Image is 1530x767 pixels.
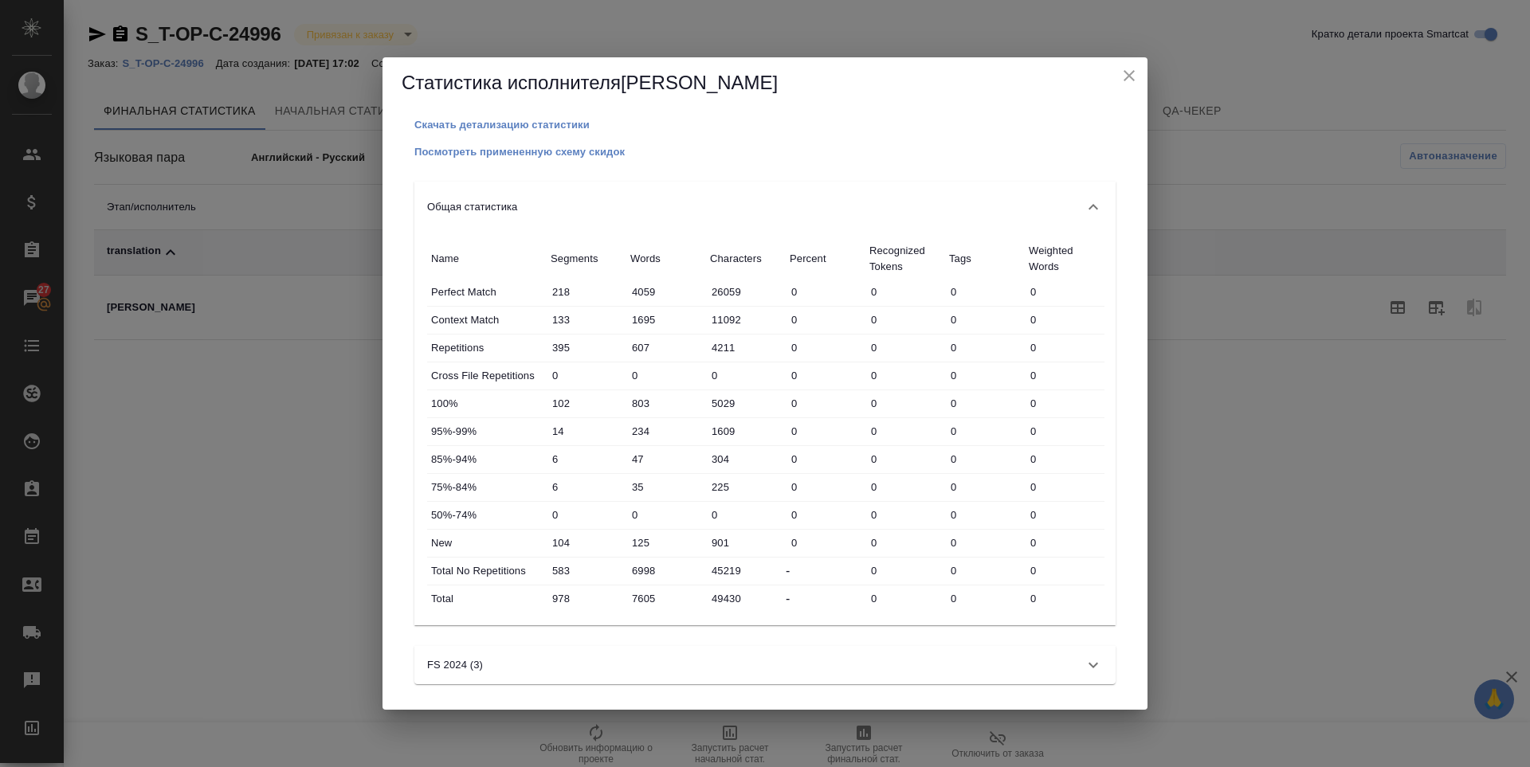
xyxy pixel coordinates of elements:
input: ✎ Введи что-нибудь [945,503,1025,526]
input: ✎ Введи что-нибудь [626,531,706,554]
input: ✎ Введи что-нибудь [1025,448,1104,471]
div: - [786,562,865,581]
input: ✎ Введи что-нибудь [865,280,945,303]
p: FS 2024 (3) [427,657,483,673]
div: - [786,589,865,609]
input: ✎ Введи что-нибудь [1025,336,1104,359]
input: ✎ Введи что-нибудь [865,503,945,526]
input: ✎ Введи что-нибудь [865,364,945,387]
input: ✎ Введи что-нибудь [865,587,945,610]
input: ✎ Введи что-нибудь [547,531,626,554]
p: 75%-84% [431,479,543,495]
input: ✎ Введи что-нибудь [547,336,626,359]
input: ✎ Введи что-нибудь [706,475,786,499]
input: ✎ Введи что-нибудь [547,475,626,499]
p: Repetitions [431,340,543,356]
input: ✎ Введи что-нибудь [547,420,626,443]
input: ✎ Введи что-нибудь [786,364,865,387]
input: ✎ Введи что-нибудь [945,308,1025,331]
a: Посмотреть примененную схему скидок [414,144,625,158]
p: Cross File Repetitions [431,368,543,384]
input: ✎ Введи что-нибудь [1025,475,1104,499]
input: ✎ Введи что-нибудь [786,531,865,554]
input: ✎ Введи что-нибудь [547,448,626,471]
input: ✎ Введи что-нибудь [865,531,945,554]
input: ✎ Введи что-нибудь [1025,559,1104,582]
button: close [1117,64,1141,88]
input: ✎ Введи что-нибудь [945,392,1025,415]
input: ✎ Введи что-нибудь [1025,587,1104,610]
p: Recognized Tokens [869,243,941,275]
p: Total No Repetitions [431,563,543,579]
input: ✎ Введи что-нибудь [1025,364,1104,387]
p: Segments [551,251,622,267]
input: ✎ Введи что-нибудь [626,308,706,331]
input: ✎ Введи что-нибудь [1025,280,1104,303]
input: ✎ Введи что-нибудь [547,280,626,303]
input: ✎ Введи что-нибудь [865,420,945,443]
input: ✎ Введи что-нибудь [547,364,626,387]
input: ✎ Введи что-нибудь [945,364,1025,387]
input: ✎ Введи что-нибудь [945,559,1025,582]
input: ✎ Введи что-нибудь [865,448,945,471]
input: ✎ Введи что-нибудь [865,308,945,331]
input: ✎ Введи что-нибудь [547,392,626,415]
input: ✎ Введи что-нибудь [786,503,865,526]
p: Percent [790,251,861,267]
input: ✎ Введи что-нибудь [786,475,865,499]
input: ✎ Введи что-нибудь [547,559,626,582]
button: Скачать детализацию статистики [414,117,590,133]
div: FS 2024 (3) [414,646,1116,684]
input: ✎ Введи что-нибудь [945,420,1025,443]
input: ✎ Введи что-нибудь [706,392,786,415]
input: ✎ Введи что-нибудь [945,531,1025,554]
input: ✎ Введи что-нибудь [706,448,786,471]
input: ✎ Введи что-нибудь [626,475,706,499]
p: Скачать детализацию статистики [414,119,590,131]
p: 85%-94% [431,452,543,468]
p: Name [431,251,543,267]
input: ✎ Введи что-нибудь [786,280,865,303]
input: ✎ Введи что-нибудь [786,448,865,471]
h5: Статистика исполнителя [PERSON_NAME] [402,70,1128,96]
input: ✎ Введи что-нибудь [706,308,786,331]
input: ✎ Введи что-нибудь [626,336,706,359]
input: ✎ Введи что-нибудь [1025,308,1104,331]
input: ✎ Введи что-нибудь [706,280,786,303]
input: ✎ Введи что-нибудь [945,448,1025,471]
input: ✎ Введи что-нибудь [786,420,865,443]
input: ✎ Введи что-нибудь [865,336,945,359]
input: ✎ Введи что-нибудь [865,559,945,582]
p: Посмотреть примененную схему скидок [414,146,625,158]
input: ✎ Введи что-нибудь [626,364,706,387]
input: ✎ Введи что-нибудь [706,587,786,610]
p: 100% [431,396,543,412]
input: ✎ Введи что-нибудь [547,308,626,331]
input: ✎ Введи что-нибудь [626,559,706,582]
input: ✎ Введи что-нибудь [706,336,786,359]
input: ✎ Введи что-нибудь [626,587,706,610]
p: Total [431,591,543,607]
input: ✎ Введи что-нибудь [626,503,706,526]
p: New [431,535,543,551]
input: ✎ Введи что-нибудь [1025,531,1104,554]
input: ✎ Введи что-нибудь [945,587,1025,610]
input: ✎ Введи что-нибудь [945,280,1025,303]
input: ✎ Введи что-нибудь [1025,503,1104,526]
input: ✎ Введи что-нибудь [706,559,786,582]
div: Общая статистика [414,233,1116,625]
p: Words [630,251,702,267]
input: ✎ Введи что-нибудь [786,336,865,359]
p: Perfect Match [431,284,543,300]
input: ✎ Введи что-нибудь [945,475,1025,499]
p: Tags [949,251,1021,267]
p: Characters [710,251,782,267]
input: ✎ Введи что-нибудь [547,503,626,526]
input: ✎ Введи что-нибудь [786,392,865,415]
input: ✎ Введи что-нибудь [626,280,706,303]
p: 50%-74% [431,507,543,523]
input: ✎ Введи что-нибудь [626,392,706,415]
input: ✎ Введи что-нибудь [865,475,945,499]
input: ✎ Введи что-нибудь [1025,392,1104,415]
p: Weighted Words [1029,243,1100,275]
